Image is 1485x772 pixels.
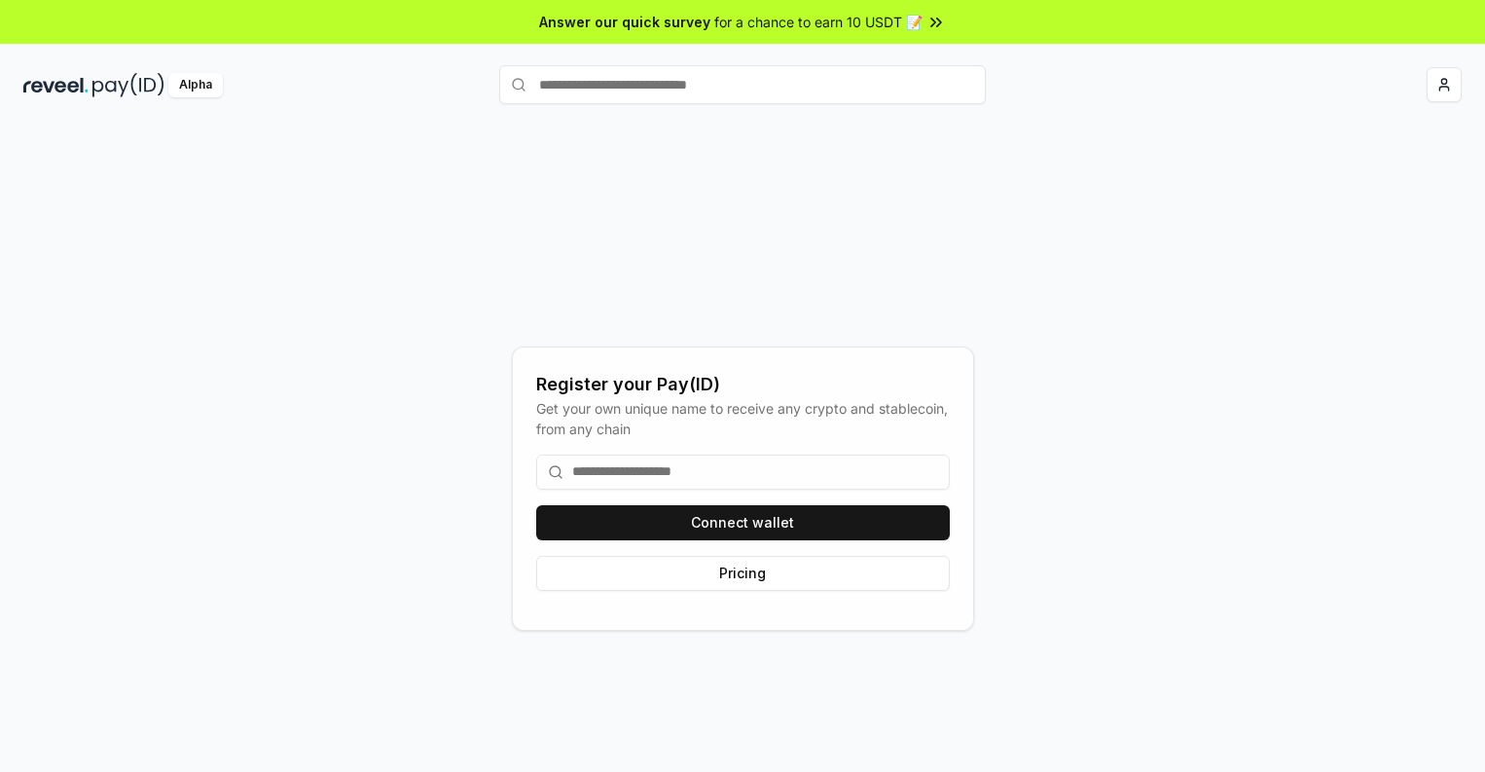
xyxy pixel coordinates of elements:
button: Pricing [536,556,950,591]
div: Alpha [168,73,223,97]
div: Get your own unique name to receive any crypto and stablecoin, from any chain [536,398,950,439]
span: for a chance to earn 10 USDT 📝 [714,12,923,32]
span: Answer our quick survey [539,12,710,32]
img: reveel_dark [23,73,89,97]
button: Connect wallet [536,505,950,540]
div: Register your Pay(ID) [536,371,950,398]
img: pay_id [92,73,164,97]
